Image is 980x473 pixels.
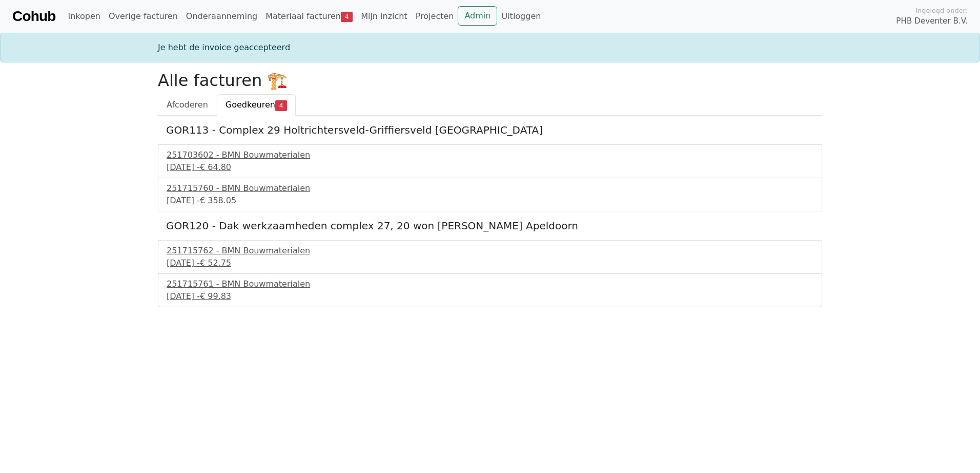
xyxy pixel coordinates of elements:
a: Materiaal facturen4 [261,6,357,27]
a: Admin [458,6,497,26]
h5: GOR113 - Complex 29 Holtrichtersveld-Griffiersveld [GEOGRAPHIC_DATA] [166,124,814,136]
a: Afcoderen [158,94,217,116]
a: 251703602 - BMN Bouwmaterialen[DATE] -€ 64.80 [167,149,813,174]
div: 251715762 - BMN Bouwmaterialen [167,245,813,257]
div: [DATE] - [167,161,813,174]
div: [DATE] - [167,195,813,207]
div: [DATE] - [167,290,813,303]
a: Cohub [12,4,55,29]
div: 251715760 - BMN Bouwmaterialen [167,182,813,195]
a: Goedkeuren4 [217,94,296,116]
div: [DATE] - [167,257,813,269]
a: 251715760 - BMN Bouwmaterialen[DATE] -€ 358.05 [167,182,813,207]
a: Overige facturen [105,6,182,27]
div: 251715761 - BMN Bouwmaterialen [167,278,813,290]
div: 251703602 - BMN Bouwmaterialen [167,149,813,161]
a: Projecten [412,6,458,27]
span: PHB Deventer B.V. [896,15,968,27]
span: € 64.80 [200,162,231,172]
a: Inkopen [64,6,104,27]
span: € 52.75 [200,258,231,268]
a: 251715762 - BMN Bouwmaterialen[DATE] -€ 52.75 [167,245,813,269]
div: Je hebt de invoice geaccepteerd [152,41,828,54]
h5: GOR120 - Dak werkzaamheden complex 27, 20 won [PERSON_NAME] Apeldoorn [166,220,814,232]
span: € 358.05 [200,196,236,205]
span: Afcoderen [167,100,208,110]
h2: Alle facturen 🏗️ [158,71,822,90]
span: 4 [341,12,353,22]
a: 251715761 - BMN Bouwmaterialen[DATE] -€ 99.83 [167,278,813,303]
span: Ingelogd onder: [915,6,968,15]
span: € 99.83 [200,291,231,301]
a: Onderaanneming [182,6,261,27]
span: 4 [275,100,287,111]
span: Goedkeuren [226,100,275,110]
a: Uitloggen [497,6,545,27]
a: Mijn inzicht [357,6,412,27]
